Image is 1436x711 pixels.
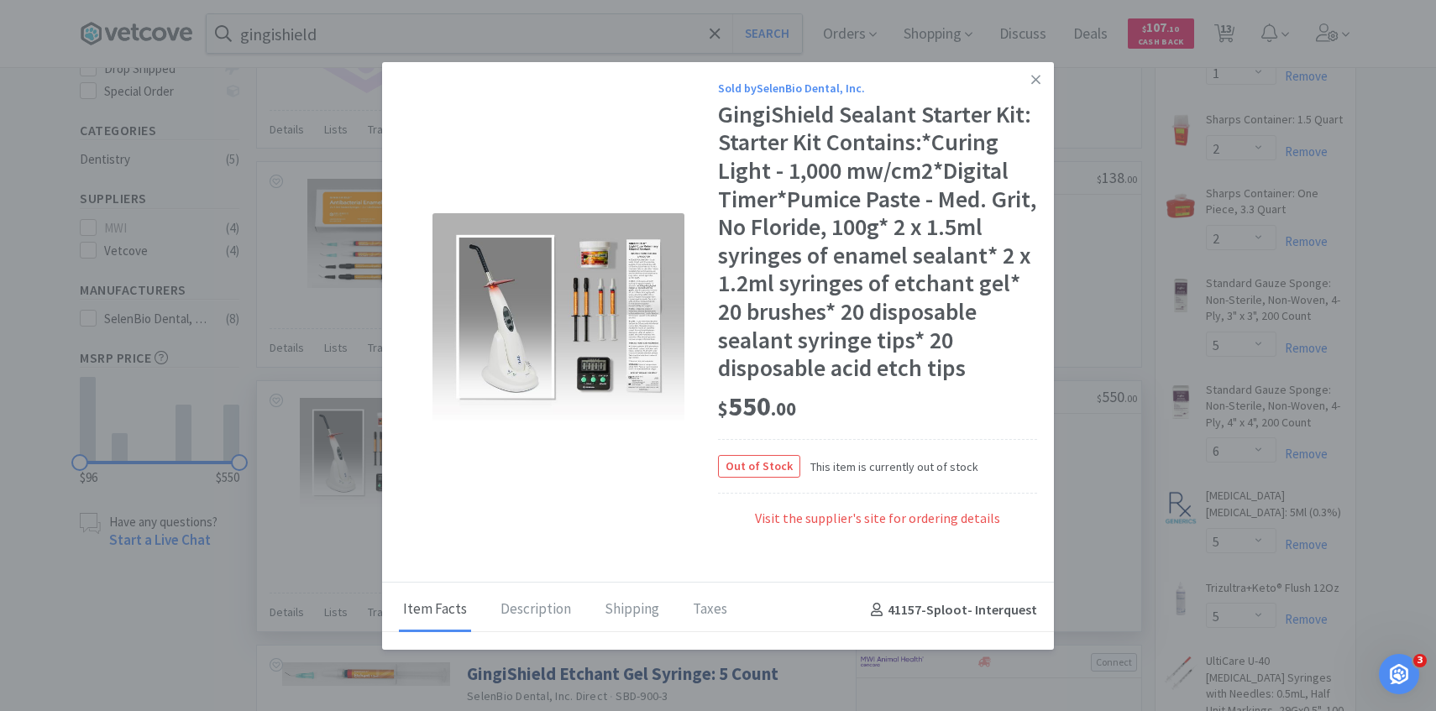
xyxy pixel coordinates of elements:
div: Vetcove Item ID [399,648,488,667]
h4: 41157 - Sploot- Interquest [864,599,1037,621]
span: $ [718,397,728,421]
iframe: Intercom live chat [1379,654,1419,694]
div: Visit the supplier's site for ordering details [718,509,1037,546]
span: This item is currently out of stock [800,457,978,476]
div: 511503 [1002,648,1037,668]
div: Vetcove Supply ID [745,648,849,667]
div: Description [496,589,575,631]
span: 550 [718,389,796,423]
div: Sold by SelenBio Dental, Inc. [718,79,1037,97]
span: . 00 [771,397,796,421]
div: GingiShield Sealant Starter Kit: Starter Kit Contains:*Curing Light - 1,000 mw/cm2*Digital Timer*... [718,101,1037,383]
div: Item Facts [399,589,471,631]
span: Out of Stock [719,456,799,477]
span: 3 [1413,654,1427,667]
div: 532201 [656,648,691,668]
div: Shipping [600,589,663,631]
img: c41374e62ad0495ebd5feccff912474d.jpg [432,213,684,421]
div: Taxes [689,589,731,631]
